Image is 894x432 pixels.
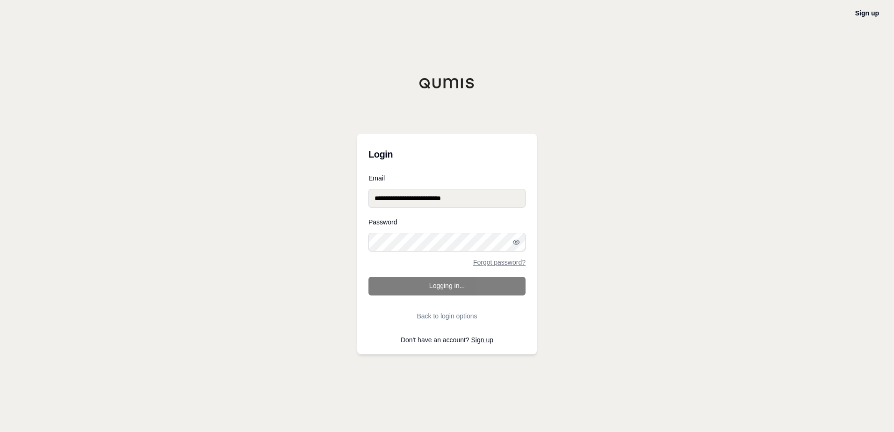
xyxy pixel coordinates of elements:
[855,9,879,17] a: Sign up
[419,78,475,89] img: Qumis
[473,259,526,266] a: Forgot password?
[368,337,526,343] p: Don't have an account?
[368,219,526,225] label: Password
[368,175,526,181] label: Email
[471,336,493,344] a: Sign up
[368,145,526,164] h3: Login
[368,307,526,325] button: Back to login options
